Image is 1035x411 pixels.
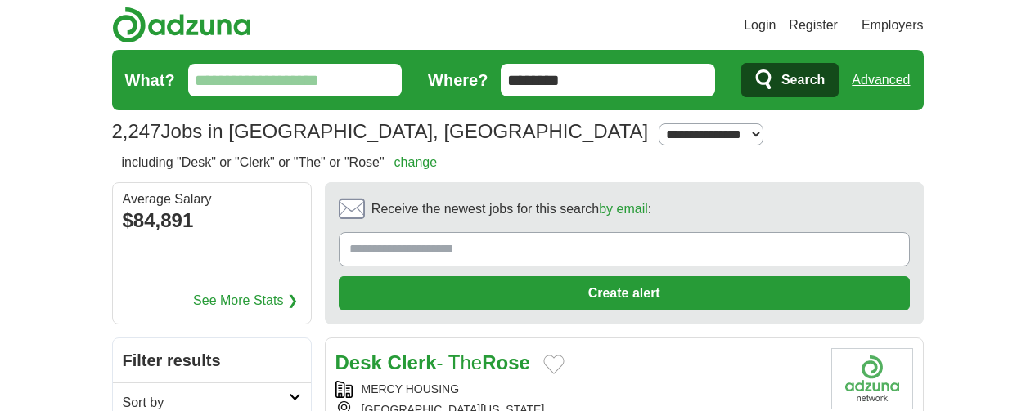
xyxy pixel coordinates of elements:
h2: including "Desk" or "Clerk" or "The" or "Rose" [122,153,438,172]
a: by email [599,202,648,216]
div: MERCY HOUSING [335,381,818,398]
label: What? [125,68,175,92]
button: Search [741,63,839,97]
h2: Filter results [113,338,311,382]
a: Employers [862,16,924,35]
a: Advanced [852,64,910,96]
span: 2,247 [112,117,161,146]
h1: Jobs in [GEOGRAPHIC_DATA], [GEOGRAPHIC_DATA] [112,120,649,142]
span: Receive the newest jobs for this search : [371,199,651,219]
strong: Desk [335,351,382,373]
button: Add to favorite jobs [543,355,565,374]
img: Adzuna logo [112,7,251,43]
a: change [394,155,438,169]
a: See More Stats ❯ [193,291,298,310]
span: Search [781,64,825,96]
strong: Clerk [388,351,437,373]
img: Company logo [831,348,913,409]
div: $84,891 [123,206,301,235]
a: Register [789,16,838,35]
div: Average Salary [123,193,301,206]
a: Login [744,16,776,35]
button: Create alert [339,276,910,310]
a: Desk Clerk- TheRose [335,351,530,373]
strong: Rose [482,351,530,373]
label: Where? [428,68,488,92]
